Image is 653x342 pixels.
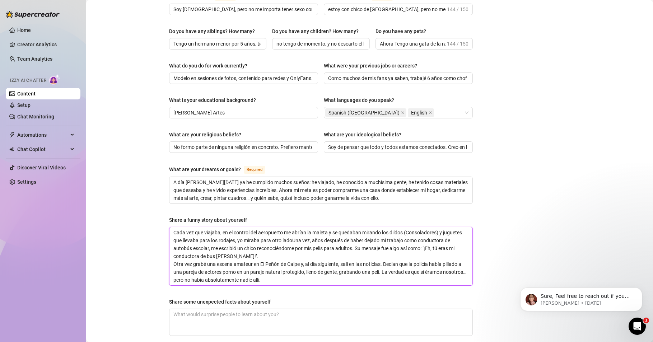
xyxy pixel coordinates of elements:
a: Content [17,91,36,97]
a: Creator Analytics [17,39,75,50]
input: Do you have any siblings? How many? [173,40,261,48]
span: 144 / 150 [447,40,468,48]
input: What are your ideological beliefs? [328,143,467,151]
input: Do you have any pets? [380,40,446,48]
div: What languages do you speak? [324,96,394,104]
label: Do you have any pets? [376,27,431,35]
span: English [411,109,427,117]
div: What were your previous jobs or careers? [324,62,417,70]
input: What were your previous jobs or careers? [328,74,467,82]
iframe: Intercom live chat [629,318,646,335]
label: What do you do for work currently? [169,62,252,70]
label: What languages do you speak? [324,96,399,104]
a: Chat Monitoring [17,114,54,120]
label: What are your dreams or goals? [169,165,273,174]
div: Do you have any children? How many? [272,27,359,35]
label: Do you have any siblings? How many? [169,27,260,35]
img: logo-BBDzfeDw.svg [6,11,60,18]
label: Do you have any children? How many? [272,27,364,35]
input: What languages do you speak? [435,108,437,117]
input: What is your educational background? [173,109,312,117]
input: What are your religious beliefs? [173,143,312,151]
span: English [408,108,434,117]
div: What do you do for work currently? [169,62,247,70]
span: thunderbolt [9,132,15,138]
span: Spanish ([GEOGRAPHIC_DATA]) [328,109,400,117]
div: Do you have any pets? [376,27,426,35]
a: Settings [17,179,36,185]
a: Discover Viral Videos [17,165,66,170]
div: What are your ideological beliefs? [324,131,401,139]
span: close [429,111,432,114]
div: Share a funny story about yourself [169,216,247,224]
div: Do you have any siblings? How many? [169,27,255,35]
input: What do you do for work currently? [173,74,312,82]
span: close [401,111,405,114]
img: Chat Copilot [9,147,14,152]
div: What are your religious beliefs? [169,131,241,139]
div: Share some unexpected facts about yourself [169,298,271,306]
span: Required [244,166,265,174]
input: Sexual Orientation [173,5,312,13]
span: Automations [17,129,68,141]
iframe: Intercom notifications message [509,272,653,323]
label: What is your educational background? [169,96,261,104]
label: What are your ideological beliefs? [324,131,406,139]
span: 144 / 150 [447,5,468,13]
span: Spanish (Spain) [325,108,406,117]
span: Chat Copilot [17,144,68,155]
img: AI Chatter [49,74,60,85]
div: What are your dreams or goals? [169,165,241,173]
span: Izzy AI Chatter [10,77,46,84]
a: Home [17,27,31,33]
label: What are your religious beliefs? [169,131,246,139]
textarea: Share some unexpected facts about yourself [169,309,472,336]
a: Team Analytics [17,56,52,62]
textarea: Share a funny story about yourself [169,227,472,285]
a: Setup [17,102,31,108]
div: What is your educational background? [169,96,256,104]
label: What were your previous jobs or careers? [324,62,422,70]
span: 1 [643,318,649,323]
label: Share a funny story about yourself [169,216,252,224]
textarea: What are your dreams or goals? [169,177,472,203]
label: Share some unexpected facts about yourself [169,298,276,306]
input: Relationship Status [328,5,446,13]
input: Do you have any children? How many? [276,40,364,48]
